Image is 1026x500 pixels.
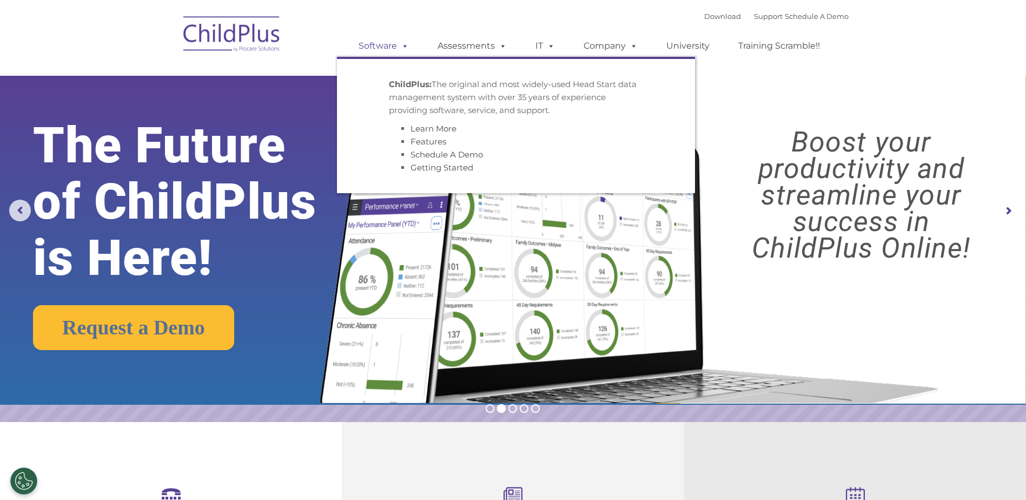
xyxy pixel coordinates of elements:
[33,117,361,286] rs-layer: The Future of ChildPlus is Here!
[10,468,37,495] button: Cookies Settings
[411,123,456,134] a: Learn More
[33,305,234,350] a: Request a Demo
[411,149,483,160] a: Schedule A Demo
[573,35,648,57] a: Company
[656,35,720,57] a: University
[754,12,783,21] a: Support
[150,71,183,80] span: Last name
[150,116,196,124] span: Phone number
[348,35,420,57] a: Software
[704,12,741,21] a: Download
[178,9,286,63] img: ChildPlus by Procare Solutions
[525,35,566,57] a: IT
[411,162,473,173] a: Getting Started
[785,12,849,21] a: Schedule A Demo
[411,136,446,147] a: Features
[389,78,643,117] p: The original and most widely-used Head Start data management system with over 35 years of experie...
[427,35,518,57] a: Assessments
[389,79,432,89] strong: ChildPlus:
[727,35,831,57] a: Training Scramble!!
[704,12,849,21] font: |
[709,129,1014,261] rs-layer: Boost your productivity and streamline your success in ChildPlus Online!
